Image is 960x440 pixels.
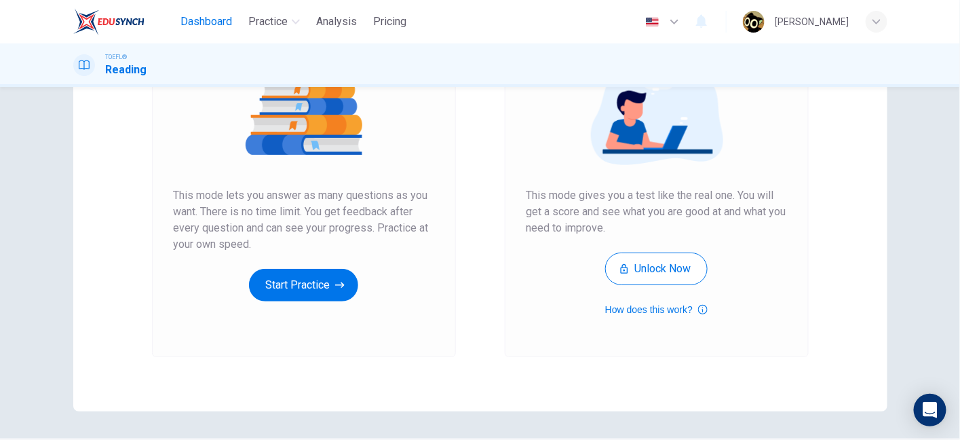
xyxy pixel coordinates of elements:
button: Start Practice [249,269,358,301]
span: Analysis [316,14,357,30]
span: This mode lets you answer as many questions as you want. There is no time limit. You get feedback... [174,187,434,253]
button: Unlock Now [605,253,708,285]
button: Dashboard [175,10,237,34]
img: Profile picture [743,11,765,33]
button: How does this work? [605,301,708,318]
span: Pricing [373,14,406,30]
img: en [644,17,661,27]
span: Practice [248,14,288,30]
span: This mode gives you a test like the real one. You will get a score and see what you are good at a... [526,187,787,236]
button: Practice [243,10,305,34]
img: EduSynch logo [73,8,145,35]
a: EduSynch logo [73,8,176,35]
span: TOEFL® [106,52,128,62]
button: Analysis [311,10,362,34]
span: Dashboard [180,14,232,30]
div: [PERSON_NAME] [775,14,849,30]
h1: Reading [106,62,147,78]
button: Pricing [368,10,412,34]
div: Open Intercom Messenger [914,394,946,426]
